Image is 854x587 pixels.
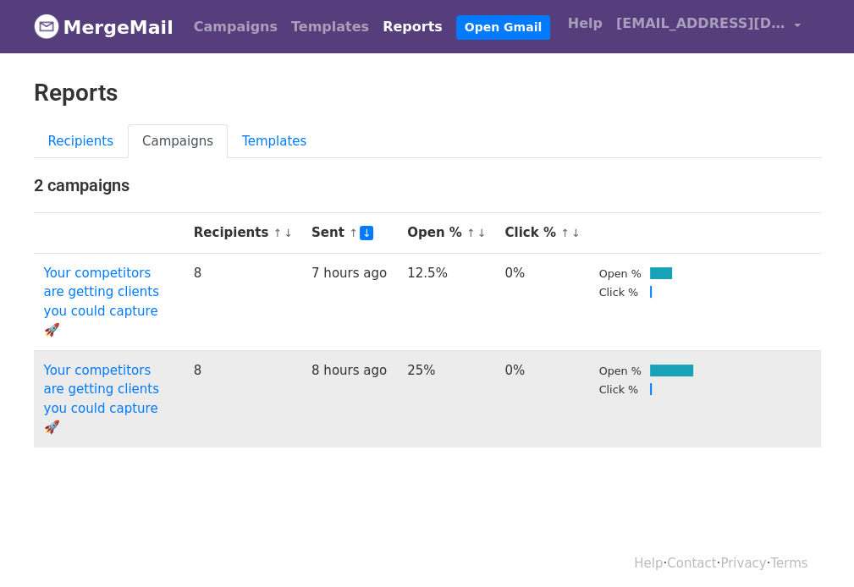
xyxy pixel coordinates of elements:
small: Click % [599,286,639,299]
a: ↓ [571,227,581,239]
td: 0% [494,253,588,350]
th: Click % [494,213,588,254]
a: Help [561,7,609,41]
a: Templates [284,10,376,44]
a: Your competitors are getting clients you could capture 🚀 [44,266,160,338]
a: Templates [228,124,321,159]
td: 12.5% [397,253,494,350]
small: Open % [599,267,642,280]
a: ↑ [273,227,283,239]
h2: Reports [34,79,821,107]
span: [EMAIL_ADDRESS][DOMAIN_NAME] [616,14,785,34]
td: 8 hours ago [301,350,397,447]
td: 0% [494,350,588,447]
a: Open Gmail [456,15,550,40]
a: ↓ [360,226,374,240]
th: Sent [301,213,397,254]
a: Your competitors are getting clients you could capture 🚀 [44,363,160,436]
a: ↑ [466,227,476,239]
a: ↓ [284,227,293,239]
a: Privacy [720,556,766,571]
iframe: Chat Widget [769,506,854,587]
a: Help [634,556,663,571]
td: 7 hours ago [301,253,397,350]
td: 8 [184,253,301,350]
a: Campaigns [128,124,228,159]
td: 8 [184,350,301,447]
a: MergeMail [34,9,174,45]
a: ↑ [349,227,358,239]
a: Contact [667,556,716,571]
small: Open % [599,365,642,377]
small: Click % [599,383,639,396]
h4: 2 campaigns [34,175,821,195]
th: Recipients [184,213,301,254]
th: Open % [397,213,494,254]
a: [EMAIL_ADDRESS][DOMAIN_NAME] [609,7,807,47]
a: Reports [376,10,449,44]
a: Campaigns [187,10,284,44]
td: 25% [397,350,494,447]
a: ↑ [560,227,570,239]
img: MergeMail logo [34,14,59,39]
a: Recipients [34,124,129,159]
a: ↓ [477,227,487,239]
